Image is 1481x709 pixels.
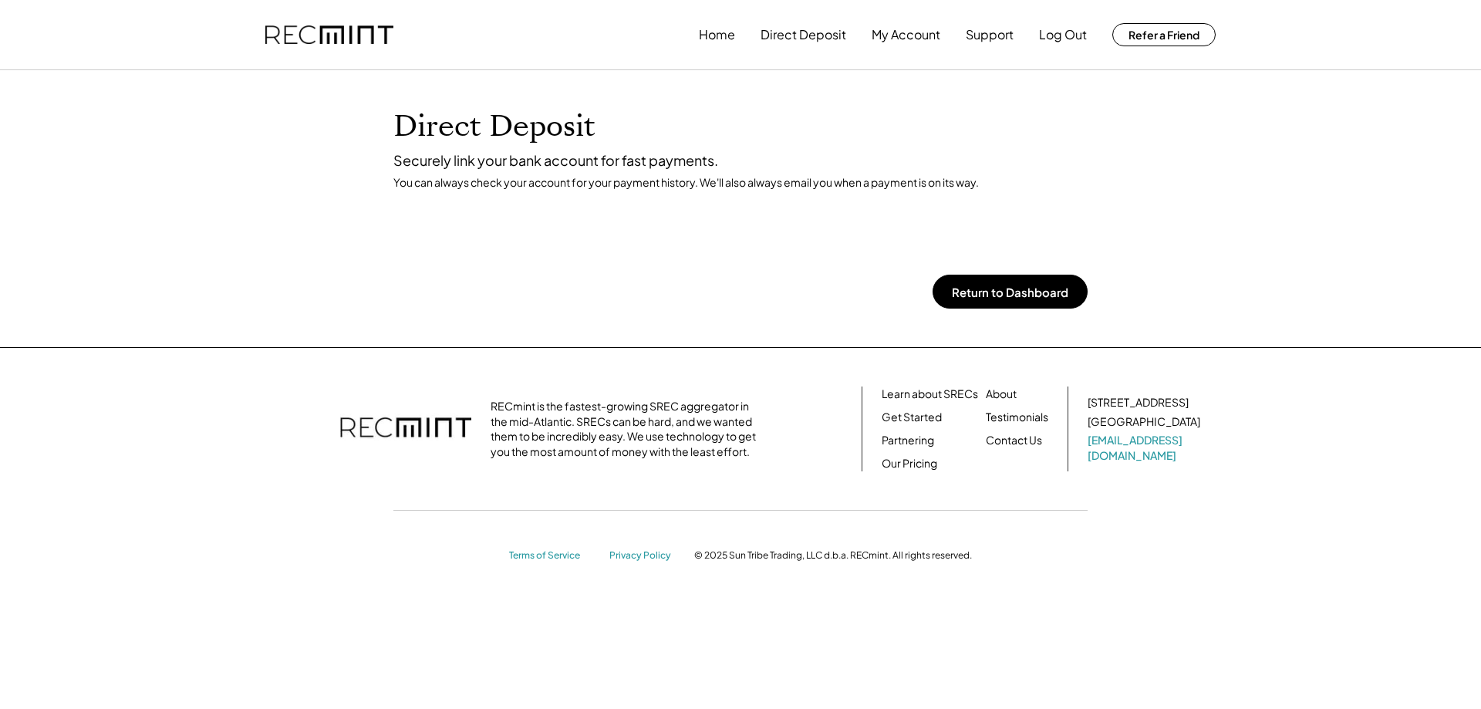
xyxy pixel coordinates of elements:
h1: Direct Deposit [393,109,1088,145]
a: Terms of Service [509,549,594,562]
div: RECmint is the fastest-growing SREC aggregator in the mid-Atlantic. SRECs can be hard, and we wan... [491,399,764,459]
a: Our Pricing [882,456,937,471]
a: Learn about SRECs [882,387,978,402]
button: Refer a Friend [1112,23,1216,46]
a: Testimonials [986,410,1048,425]
button: My Account [872,19,940,50]
button: Log Out [1039,19,1087,50]
a: Partnering [882,433,934,448]
button: Direct Deposit [761,19,846,50]
button: Support [966,19,1014,50]
button: Home [699,19,735,50]
a: Contact Us [986,433,1042,448]
div: © 2025 Sun Tribe Trading, LLC d.b.a. RECmint. All rights reserved. [694,549,972,562]
div: Securely link your bank account for fast payments. [393,151,1088,169]
div: [STREET_ADDRESS] [1088,395,1189,410]
div: You can always check your account for your payment history. We'll also always email you when a pa... [393,175,1088,189]
div: [GEOGRAPHIC_DATA] [1088,414,1200,430]
img: recmint-logotype%403x.png [265,25,393,45]
a: About [986,387,1017,402]
button: Return to Dashboard [933,275,1088,309]
img: recmint-logotype%403x.png [340,402,471,456]
a: Privacy Policy [609,549,679,562]
a: Get Started [882,410,942,425]
a: [EMAIL_ADDRESS][DOMAIN_NAME] [1088,433,1203,463]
